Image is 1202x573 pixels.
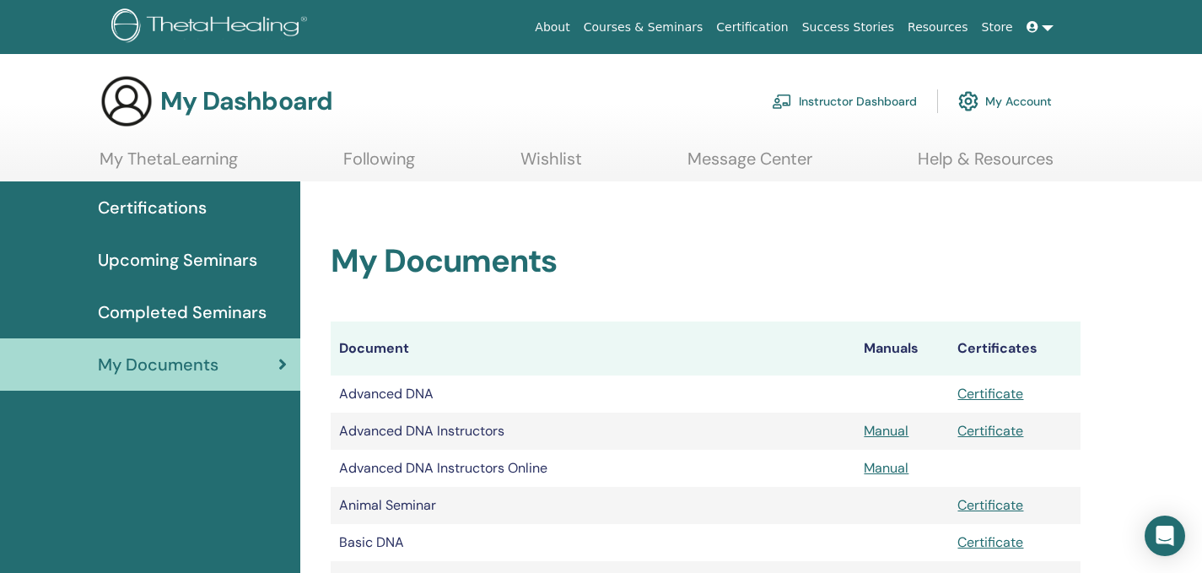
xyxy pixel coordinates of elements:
[975,12,1020,43] a: Store
[331,413,855,450] td: Advanced DNA Instructors
[957,533,1023,551] a: Certificate
[520,149,582,181] a: Wishlist
[687,149,812,181] a: Message Center
[958,83,1052,120] a: My Account
[855,322,949,376] th: Manuals
[958,87,978,116] img: cog.svg
[864,422,908,440] a: Manual
[772,83,917,120] a: Instructor Dashboard
[100,149,238,181] a: My ThetaLearning
[957,422,1023,440] a: Certificate
[331,376,855,413] td: Advanced DNA
[331,524,855,561] td: Basic DNA
[331,450,855,487] td: Advanced DNA Instructors Online
[864,459,908,477] a: Manual
[918,149,1054,181] a: Help & Resources
[98,195,207,220] span: Certifications
[160,86,332,116] h3: My Dashboard
[795,12,901,43] a: Success Stories
[331,487,855,524] td: Animal Seminar
[98,300,267,325] span: Completed Seminars
[98,352,218,377] span: My Documents
[709,12,795,43] a: Certification
[901,12,975,43] a: Resources
[98,247,257,273] span: Upcoming Seminars
[1145,516,1185,556] div: Open Intercom Messenger
[772,94,792,109] img: chalkboard-teacher.svg
[331,322,855,376] th: Document
[331,242,1081,281] h2: My Documents
[111,8,313,46] img: logo.png
[957,385,1023,403] a: Certificate
[343,149,415,181] a: Following
[949,322,1081,376] th: Certificates
[528,12,576,43] a: About
[577,12,710,43] a: Courses & Seminars
[957,496,1023,514] a: Certificate
[100,74,154,128] img: generic-user-icon.jpg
